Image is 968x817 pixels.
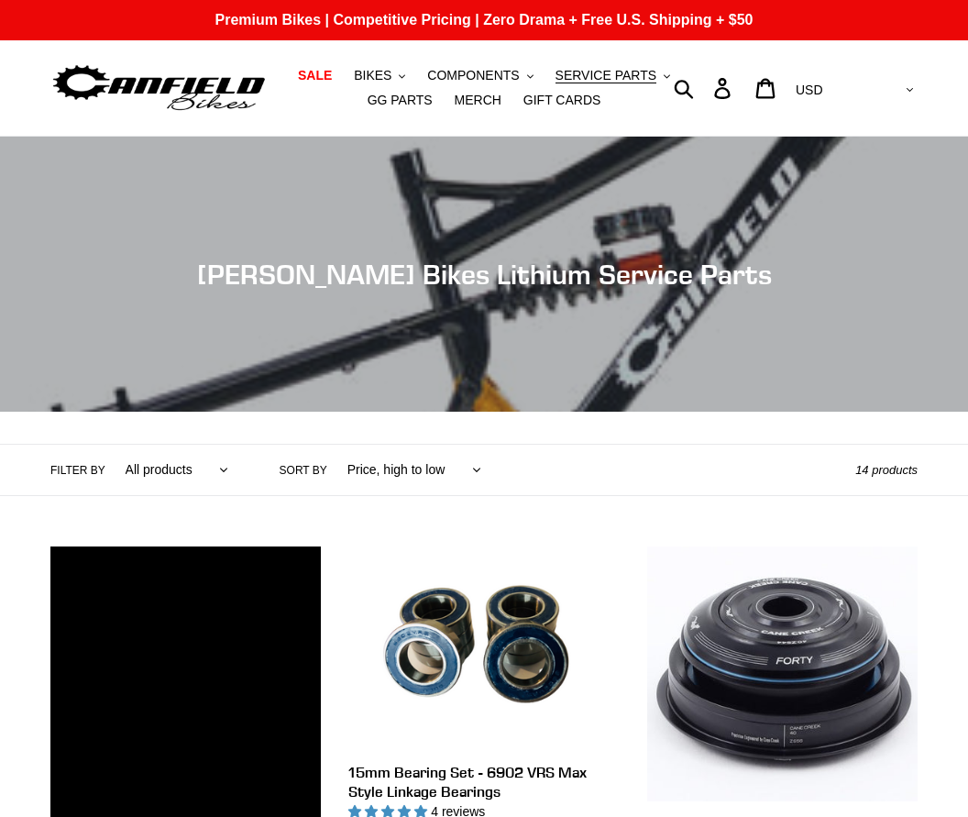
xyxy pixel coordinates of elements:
[298,68,332,83] span: SALE
[280,462,327,479] label: Sort by
[445,88,511,113] a: MERCH
[523,93,601,108] span: GIFT CARDS
[455,93,501,108] span: MERCH
[368,93,433,108] span: GG PARTS
[345,63,414,88] button: BIKES
[418,63,542,88] button: COMPONENTS
[289,63,341,88] a: SALE
[555,68,656,83] span: SERVICE PARTS
[354,68,391,83] span: BIKES
[855,463,918,477] span: 14 products
[50,462,105,479] label: Filter by
[197,258,772,291] span: [PERSON_NAME] Bikes Lithium Service Parts
[427,68,519,83] span: COMPONENTS
[50,61,268,115] img: Canfield Bikes
[546,63,679,88] button: SERVICE PARTS
[358,88,442,113] a: GG PARTS
[514,88,610,113] a: GIFT CARDS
